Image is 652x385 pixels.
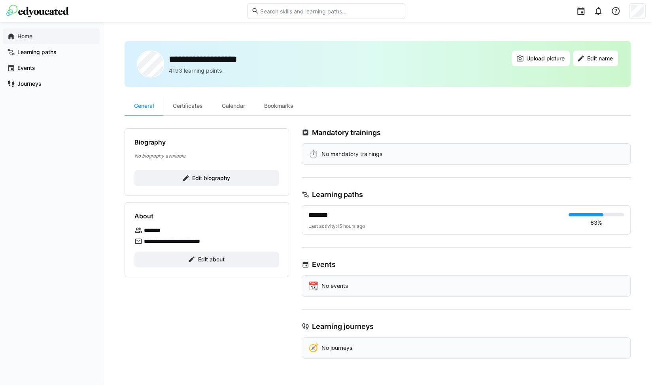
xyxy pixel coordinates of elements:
div: Bookmarks [255,96,303,115]
h3: Learning journeys [312,322,373,331]
button: Upload picture [512,51,570,66]
p: No events [321,282,348,290]
div: 63% [590,219,602,227]
span: Upload picture [525,54,566,62]
p: No journeys [321,344,352,352]
h3: Events [312,260,335,269]
input: Search skills and learning paths… [259,8,401,15]
h4: Biography [134,138,166,146]
h4: About [134,212,153,220]
p: 4193 learning points [169,67,222,75]
span: Edit biography [191,174,231,182]
span: 15 hours ago [337,223,365,229]
button: Edit name [573,51,618,66]
h3: Mandatory trainings [312,128,380,137]
div: General [125,96,163,115]
div: Certificates [163,96,212,115]
button: Edit biography [134,170,279,186]
h3: Learning paths [312,190,363,199]
div: 📆 [308,282,318,290]
p: No mandatory trainings [321,150,382,158]
div: Last activity: [308,223,562,229]
div: 🧭 [308,344,318,352]
p: No biography available [134,152,279,159]
div: Calendar [212,96,255,115]
span: Edit name [586,54,614,62]
div: ⏱️ [308,150,318,158]
button: Edit about [134,252,279,267]
span: Edit about [197,255,225,263]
